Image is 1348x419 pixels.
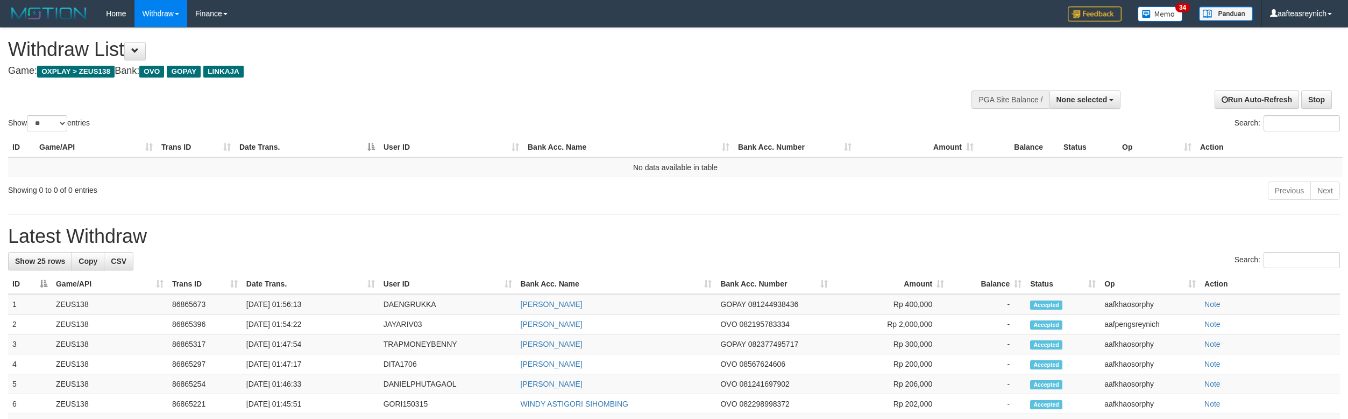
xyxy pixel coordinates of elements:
[8,252,72,270] a: Show 25 rows
[52,334,168,354] td: ZEUS138
[242,315,379,334] td: [DATE] 01:54:22
[72,252,104,270] a: Copy
[1204,320,1221,329] a: Note
[168,274,242,294] th: Trans ID: activate to sort column ascending
[1030,380,1062,389] span: Accepted
[978,137,1059,157] th: Balance
[168,334,242,354] td: 86865317
[79,257,97,266] span: Copy
[8,274,52,294] th: ID: activate to sort column descending
[379,274,516,294] th: User ID: activate to sort column ascending
[379,294,516,315] td: DAENGRUKKA
[52,274,168,294] th: Game/API: activate to sort column ascending
[1030,340,1062,350] span: Accepted
[1118,137,1196,157] th: Op: activate to sort column ascending
[1030,301,1062,310] span: Accepted
[856,137,978,157] th: Amount: activate to sort column ascending
[832,274,948,294] th: Amount: activate to sort column ascending
[1310,181,1340,200] a: Next
[1100,274,1200,294] th: Op: activate to sort column ascending
[1138,6,1183,22] img: Button%20Memo.svg
[748,300,798,309] span: Copy 081244938436 to clipboard
[734,137,856,157] th: Bank Acc. Number: activate to sort column ascending
[104,252,133,270] a: CSV
[379,374,516,394] td: DANIELPHUTAGAOL
[8,137,35,157] th: ID
[379,137,523,157] th: User ID: activate to sort column ascending
[157,137,235,157] th: Trans ID: activate to sort column ascending
[1100,394,1200,414] td: aafkhaosorphy
[379,315,516,334] td: JAYARIV03
[1215,90,1299,109] a: Run Auto-Refresh
[168,394,242,414] td: 86865221
[52,315,168,334] td: ZEUS138
[832,334,948,354] td: Rp 300,000
[1204,340,1221,348] a: Note
[8,180,554,195] div: Showing 0 to 0 of 0 entries
[716,274,832,294] th: Bank Acc. Number: activate to sort column ascending
[948,294,1026,315] td: -
[1268,181,1311,200] a: Previous
[1200,274,1340,294] th: Action
[242,274,379,294] th: Date Trans.: activate to sort column ascending
[1235,115,1340,131] label: Search:
[379,354,516,374] td: DITA1706
[1100,294,1200,315] td: aafkhaosorphy
[521,300,583,309] a: [PERSON_NAME]
[379,394,516,414] td: GORI150315
[832,294,948,315] td: Rp 400,000
[8,315,52,334] td: 2
[516,274,716,294] th: Bank Acc. Name: activate to sort column ascending
[948,394,1026,414] td: -
[832,315,948,334] td: Rp 2,000,000
[521,320,583,329] a: [PERSON_NAME]
[167,66,201,78] span: GOPAY
[521,360,583,368] a: [PERSON_NAME]
[948,334,1026,354] td: -
[1204,380,1221,388] a: Note
[52,294,168,315] td: ZEUS138
[242,374,379,394] td: [DATE] 01:46:33
[8,354,52,374] td: 4
[720,320,737,329] span: OVO
[8,66,888,76] h4: Game: Bank:
[948,374,1026,394] td: -
[111,257,126,266] span: CSV
[8,5,90,22] img: MOTION_logo.png
[948,315,1026,334] td: -
[1204,400,1221,408] a: Note
[720,360,737,368] span: OVO
[1100,315,1200,334] td: aafpengsreynich
[720,380,737,388] span: OVO
[1204,300,1221,309] a: Note
[1235,252,1340,268] label: Search:
[971,90,1049,109] div: PGA Site Balance /
[1030,400,1062,409] span: Accepted
[8,226,1340,247] h1: Latest Withdraw
[242,334,379,354] td: [DATE] 01:47:54
[1100,354,1200,374] td: aafkhaosorphy
[832,374,948,394] td: Rp 206,000
[15,257,65,266] span: Show 25 rows
[379,334,516,354] td: TRAPMONEYBENNY
[242,394,379,414] td: [DATE] 01:45:51
[168,354,242,374] td: 86865297
[739,320,789,329] span: Copy 082195783334 to clipboard
[1100,374,1200,394] td: aafkhaosorphy
[52,354,168,374] td: ZEUS138
[27,115,67,131] select: Showentries
[8,39,888,60] h1: Withdraw List
[1264,252,1340,268] input: Search:
[235,137,379,157] th: Date Trans.: activate to sort column descending
[8,157,1343,177] td: No data available in table
[1056,95,1108,104] span: None selected
[1204,360,1221,368] a: Note
[521,340,583,348] a: [PERSON_NAME]
[8,334,52,354] td: 3
[948,354,1026,374] td: -
[8,294,52,315] td: 1
[521,400,628,408] a: WINDY ASTIGORI SIHOMBING
[52,394,168,414] td: ZEUS138
[203,66,244,78] span: LINKAJA
[139,66,164,78] span: OVO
